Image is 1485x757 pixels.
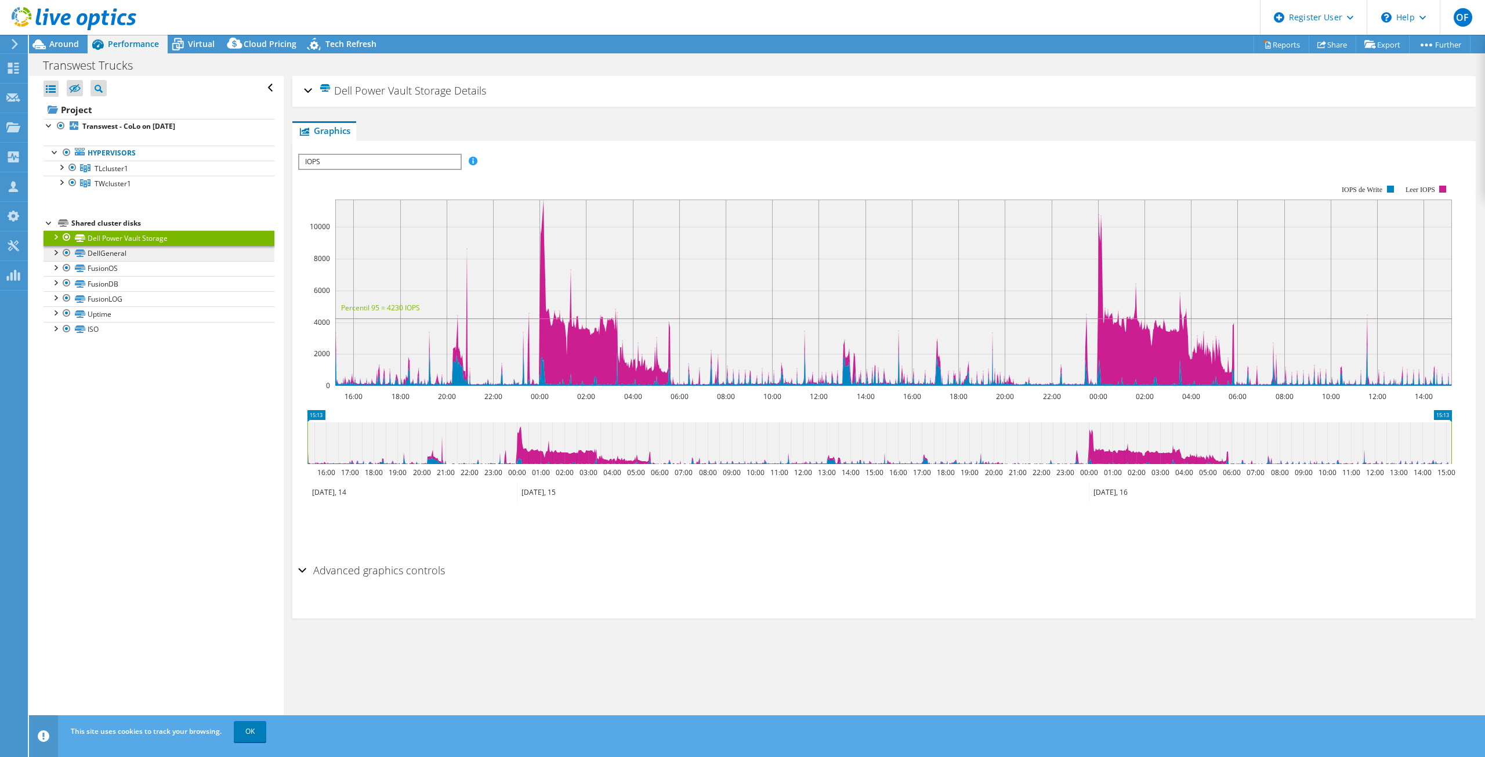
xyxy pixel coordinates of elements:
[1415,392,1433,401] text: 14:00
[317,468,335,477] text: 16:00
[319,84,451,97] span: Dell Power Vault Storage
[95,164,128,173] font: TLcluster1
[531,392,549,401] text: 00:00
[579,468,597,477] text: 03:00
[44,119,274,134] a: Transwest - CoLo on [DATE]
[234,721,266,742] a: OK
[857,392,875,401] text: 14:00
[314,317,330,327] text: 4000
[1309,35,1356,53] a: Share
[1366,468,1384,477] text: 12:00
[82,121,175,131] b: Transwest - CoLo on [DATE]
[44,161,274,176] a: TLcluster1
[1136,392,1154,401] text: 02:00
[1356,35,1410,53] a: Export
[484,468,502,477] text: 23:00
[1327,39,1347,50] font: Share
[532,468,550,477] text: 01:00
[413,468,431,477] text: 20:00
[314,125,350,136] font: Graphics
[1435,39,1461,50] font: Further
[244,38,296,49] span: Cloud Pricing
[985,468,1003,477] text: 20:00
[341,468,359,477] text: 17:00
[44,261,274,276] a: FusionOS
[1437,468,1455,477] text: 15:00
[1080,468,1098,477] text: 00:00
[44,322,274,337] a: ISO
[454,84,486,97] font: Details
[438,392,456,401] text: 20:00
[1254,35,1309,53] a: Reports
[747,468,765,477] text: 10:00
[1229,392,1247,401] text: 06:00
[299,155,460,169] span: IOPS
[1056,468,1074,477] text: 23:00
[61,104,92,115] font: Project
[699,468,717,477] text: 08:00
[810,392,828,401] text: 12:00
[341,303,420,313] text: Percentil 95 = 4230 IOPS
[675,468,693,477] text: 07:00
[310,222,330,231] text: 10000
[889,468,907,477] text: 16:00
[1390,468,1408,477] text: 13:00
[556,468,574,477] text: 02:00
[1409,35,1470,53] a: Further
[49,38,79,49] font: Around
[392,392,410,401] text: 18:00
[1009,468,1027,477] text: 21:00
[108,38,159,49] font: Performance
[603,468,621,477] text: 04:00
[1033,468,1051,477] text: 22:00
[627,468,645,477] text: 05:00
[794,468,812,477] text: 12:00
[44,100,274,119] a: Project
[389,468,407,477] text: 19:00
[723,468,741,477] text: 09:00
[314,253,330,263] text: 8000
[770,468,788,477] text: 11:00
[1247,468,1265,477] text: 07:00
[651,468,669,477] text: 06:00
[71,726,222,736] font: This site uses cookies to track your browsing.
[1381,12,1392,23] svg: \n
[325,38,376,49] span: Tech Refresh
[345,392,363,401] text: 16:00
[314,285,330,295] text: 6000
[95,179,131,189] font: TWcluster1
[1342,186,1382,194] text: IOPS de Write
[1276,392,1294,401] text: 08:00
[1175,468,1193,477] text: 04:00
[577,392,595,401] text: 02:00
[903,392,921,401] text: 16:00
[950,392,968,401] text: 18:00
[1295,468,1313,477] text: 09:00
[313,563,445,577] font: Advanced graphics controls
[1182,392,1200,401] text: 04:00
[188,38,215,49] span: Virtual
[1128,468,1146,477] text: 02:00
[763,392,781,401] text: 10:00
[1043,392,1061,401] text: 22:00
[1456,11,1469,24] font: OF
[43,57,133,73] font: Transwest Trucks
[365,468,383,477] text: 18:00
[1342,468,1360,477] text: 11:00
[1089,392,1107,401] text: 00:00
[842,468,860,477] text: 14:00
[508,468,526,477] text: 00:00
[937,468,955,477] text: 18:00
[44,306,274,321] a: Uptime
[961,468,979,477] text: 19:00
[1322,392,1340,401] text: 10:00
[44,291,274,306] a: FusionLOG
[71,218,141,228] font: Shared cluster disks
[44,176,274,191] a: TWcluster1
[314,349,330,358] text: 2000
[461,468,479,477] text: 22:00
[1406,186,1435,194] text: Leer IOPS
[1199,468,1217,477] text: 05:00
[1151,468,1169,477] text: 03:00
[1271,468,1289,477] text: 08:00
